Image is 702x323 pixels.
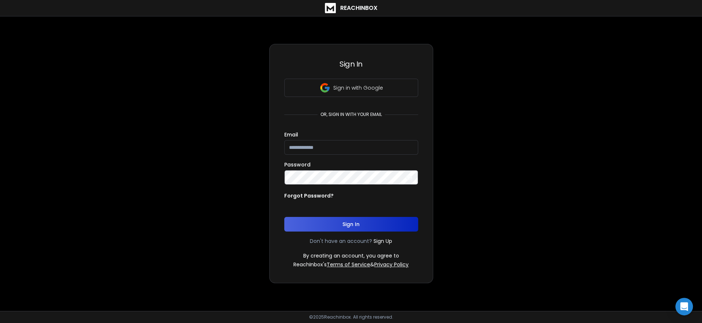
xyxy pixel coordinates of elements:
[310,237,372,245] p: Don't have an account?
[284,59,418,69] h3: Sign In
[373,237,392,245] a: Sign Up
[340,4,378,12] h1: ReachInbox
[284,162,311,167] label: Password
[374,261,409,268] a: Privacy Policy
[309,314,393,320] p: © 2025 Reachinbox. All rights reserved.
[284,79,418,97] button: Sign in with Google
[675,298,693,315] div: Open Intercom Messenger
[284,132,298,137] label: Email
[318,112,385,117] p: or, sign in with your email
[293,261,409,268] p: ReachInbox's &
[284,192,334,199] p: Forgot Password?
[303,252,399,259] p: By creating an account, you agree to
[333,84,383,91] p: Sign in with Google
[327,261,370,268] a: Terms of Service
[325,3,378,13] a: ReachInbox
[325,3,336,13] img: logo
[284,217,418,232] button: Sign In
